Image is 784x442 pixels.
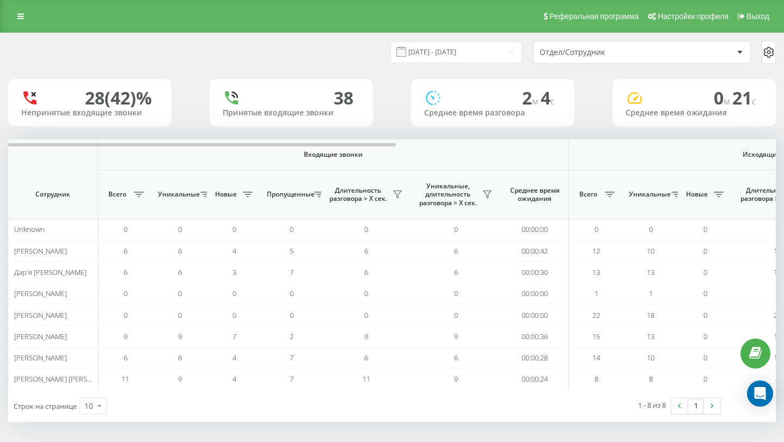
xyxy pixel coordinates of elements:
[626,108,763,118] div: Среднее время ожидания
[14,246,67,256] span: [PERSON_NAME]
[647,310,654,320] span: 18
[14,353,67,363] span: [PERSON_NAME]
[232,353,236,363] span: 4
[14,401,77,411] span: Строк на странице
[703,331,707,341] span: 0
[290,224,293,234] span: 0
[550,95,555,107] span: c
[21,108,158,118] div: Непринятые входящие звонки
[178,267,182,277] span: 6
[501,283,569,304] td: 00:00:00
[232,267,236,277] span: 3
[509,186,560,203] span: Среднее время ожидания
[592,353,600,363] span: 14
[592,310,600,320] span: 22
[688,398,704,414] a: 1
[647,353,654,363] span: 10
[638,400,666,410] div: 1 - 8 из 8
[126,150,540,159] span: Входящие звонки
[746,12,769,21] span: Выход
[541,86,555,109] span: 4
[454,331,458,341] span: 9
[703,310,707,320] span: 0
[714,86,732,109] span: 0
[592,246,600,256] span: 12
[454,374,458,384] span: 9
[103,190,131,199] span: Всего
[232,331,236,341] span: 7
[549,12,639,21] span: Реферальная программа
[595,224,598,234] span: 0
[178,224,182,234] span: 0
[592,267,600,277] span: 13
[703,374,707,384] span: 0
[121,374,129,384] span: 11
[17,190,88,199] span: Сотрудник
[574,190,602,199] span: Всего
[124,310,127,320] span: 0
[327,186,389,203] span: Длительность разговора > Х сек.
[364,246,368,256] span: 6
[647,331,654,341] span: 13
[14,267,87,277] span: Дар'я [PERSON_NAME]
[747,380,773,407] div: Open Intercom Messenger
[424,108,561,118] div: Среднее время разговора
[364,353,368,363] span: 6
[595,288,598,298] span: 1
[501,240,569,261] td: 00:00:42
[178,331,182,341] span: 9
[290,288,293,298] span: 0
[232,224,236,234] span: 0
[647,246,654,256] span: 10
[703,288,707,298] span: 0
[501,347,569,369] td: 00:00:28
[290,267,293,277] span: 7
[454,310,458,320] span: 0
[540,48,670,57] div: Отдел/Сотрудник
[178,374,182,384] span: 9
[334,88,353,108] div: 38
[290,353,293,363] span: 7
[647,267,654,277] span: 13
[14,374,121,384] span: [PERSON_NAME] [PERSON_NAME]
[416,182,479,207] span: Уникальные, длительность разговора > Х сек.
[454,267,458,277] span: 6
[124,353,127,363] span: 6
[364,310,368,320] span: 0
[290,246,293,256] span: 5
[178,246,182,256] span: 6
[629,190,668,199] span: Уникальные
[703,353,707,363] span: 0
[363,374,370,384] span: 11
[732,86,756,109] span: 21
[267,190,311,199] span: Пропущенные
[364,331,368,341] span: 9
[501,326,569,347] td: 00:00:36
[223,108,360,118] div: Принятые входящие звонки
[454,224,458,234] span: 0
[658,12,728,21] span: Настройки профиля
[752,95,756,107] span: c
[649,288,653,298] span: 1
[232,288,236,298] span: 0
[178,353,182,363] span: 6
[232,374,236,384] span: 4
[501,219,569,240] td: 00:00:00
[290,374,293,384] span: 7
[454,353,458,363] span: 6
[178,288,182,298] span: 0
[724,95,732,107] span: м
[592,331,600,341] span: 15
[290,331,293,341] span: 2
[14,331,67,341] span: [PERSON_NAME]
[454,246,458,256] span: 6
[522,86,541,109] span: 2
[595,374,598,384] span: 8
[703,246,707,256] span: 0
[364,288,368,298] span: 0
[454,288,458,298] span: 0
[124,267,127,277] span: 6
[501,262,569,283] td: 00:00:30
[85,88,152,108] div: 28 (42)%
[649,374,653,384] span: 8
